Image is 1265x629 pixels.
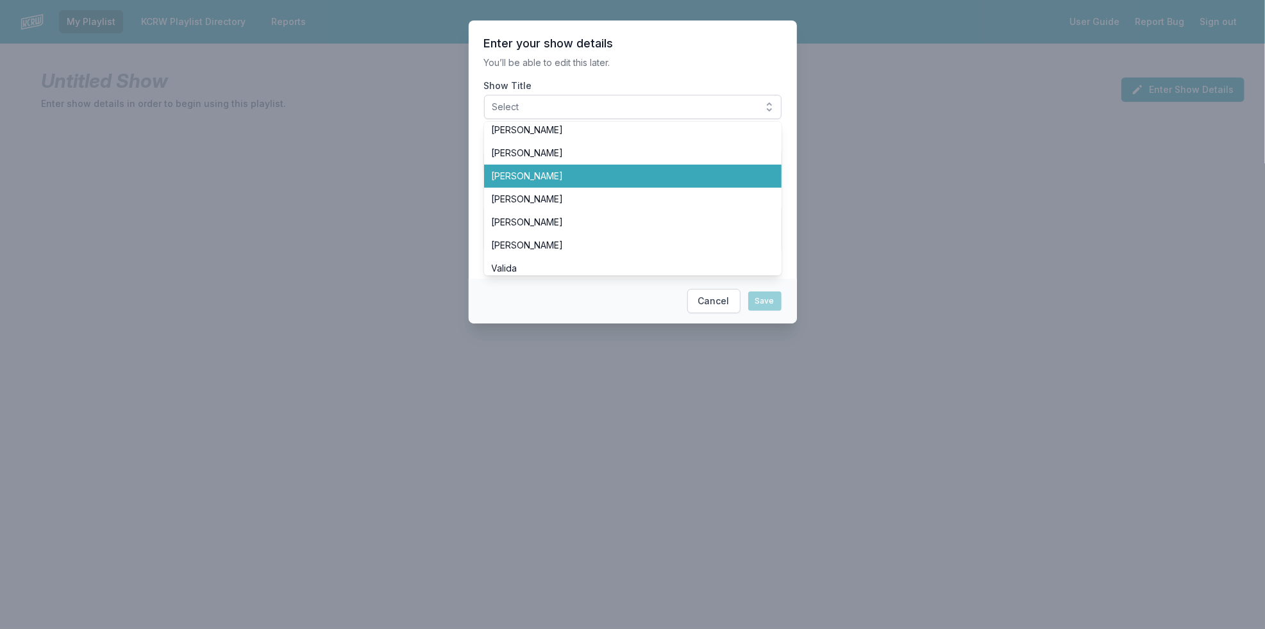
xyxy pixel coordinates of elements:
span: [PERSON_NAME] [492,216,758,229]
span: [PERSON_NAME] [492,193,758,206]
button: Cancel [687,289,741,313]
span: Select [492,101,755,113]
button: Save [748,291,782,311]
p: You’ll be able to edit this later. [484,56,782,69]
span: [PERSON_NAME] [492,124,758,136]
span: [PERSON_NAME] [492,170,758,183]
header: Enter your show details [484,36,782,51]
label: Show Title [484,79,782,92]
span: [PERSON_NAME] [492,147,758,159]
span: Valida [492,262,758,275]
span: [PERSON_NAME] [492,239,758,252]
button: Select [484,95,782,119]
